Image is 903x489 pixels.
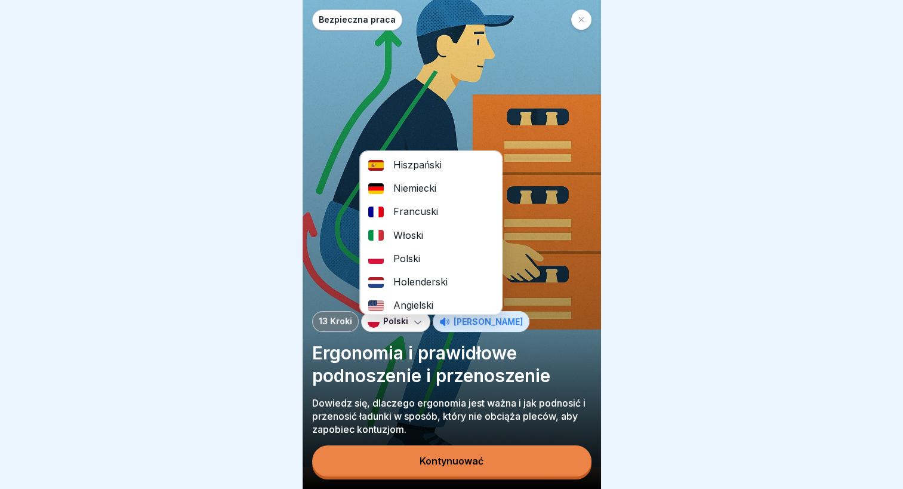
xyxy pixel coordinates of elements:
font: Francuski [393,206,438,217]
div: Kontynuować [420,456,483,466]
button: Kontynuować [312,445,591,476]
p: Bezpieczna praca [319,15,396,25]
img: fr.svg [368,207,384,217]
img: nl.svg [368,277,384,288]
img: es.svg [368,160,384,171]
img: pl.svg [368,253,384,264]
font: Angielski [393,300,433,311]
p: Ergonomia i prawidłowe podnoszenie i przenoszenie [312,342,591,387]
p: Dowiedz się, dlaczego ergonomia jest ważna i jak podnosić i przenosić ładunki w sposób, który nie... [312,396,591,436]
img: pl.svg [368,316,380,328]
img: de.svg [368,183,384,194]
font: Holenderski [393,276,448,288]
p: 13 Kroki [319,316,352,327]
font: Polski [393,253,420,265]
font: Niemiecki [393,183,436,194]
p: Polski [383,316,408,327]
p: [PERSON_NAME] [454,315,523,328]
font: Hiszpański [393,159,442,171]
img: it.svg [368,230,384,241]
img: us.svg [368,300,384,311]
font: Włoski [393,230,423,241]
